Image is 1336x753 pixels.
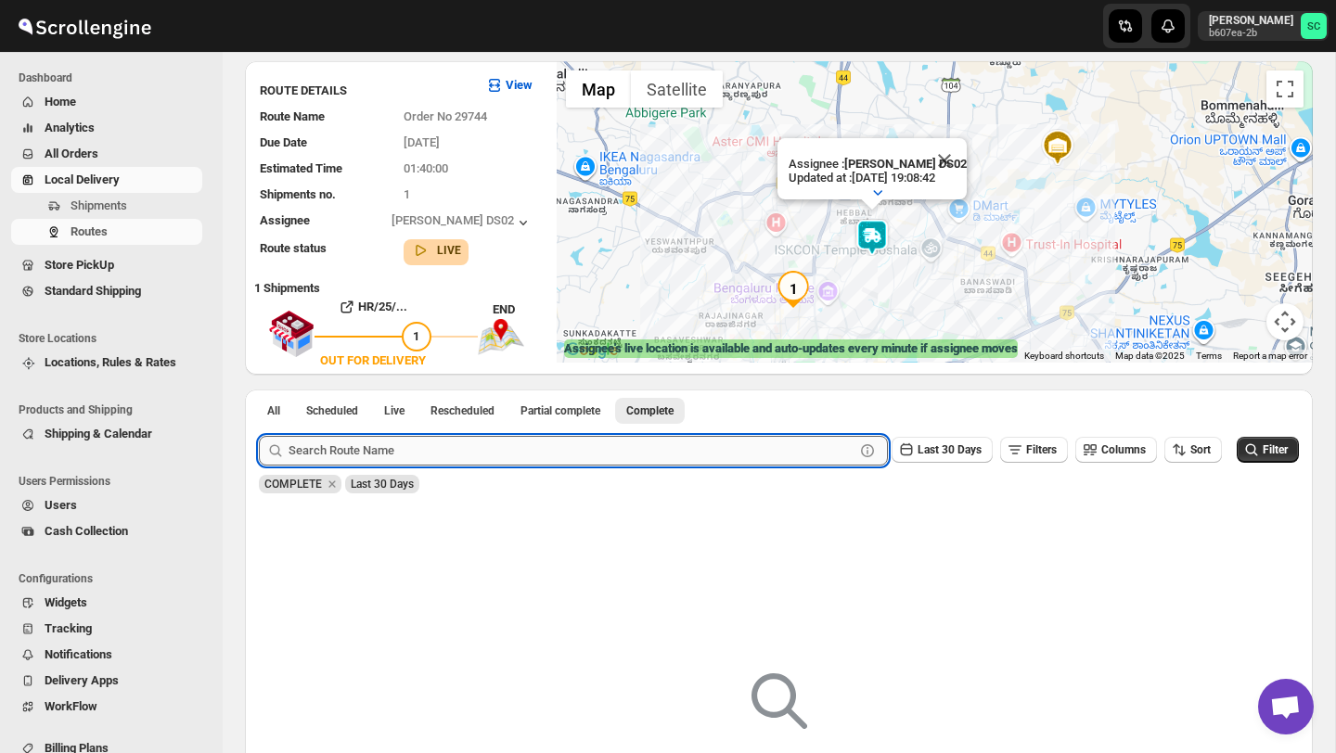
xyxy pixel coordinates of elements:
b: [PERSON_NAME] DS02 [844,157,967,171]
span: 1 [404,187,410,201]
button: Shipments [11,193,202,219]
p: Assignee : [789,157,967,171]
a: Report a map error [1233,351,1307,361]
span: Sanjay chetri [1301,13,1327,39]
span: 01:40:00 [404,161,448,175]
b: View [506,78,533,92]
span: Locations, Rules & Rates [45,355,176,369]
span: All Orders [45,147,98,160]
span: Assignee [260,213,310,227]
span: Standard Shipping [45,284,141,298]
span: Partial complete [520,403,600,418]
a: Terms (opens in new tab) [1196,351,1222,361]
span: Configurations [19,571,210,586]
button: All Orders [11,141,202,167]
button: WorkFlow [11,694,202,720]
button: HR/25/... [315,292,431,322]
span: [DATE] [404,135,440,149]
button: Filter [1237,437,1299,463]
span: Users Permissions [19,474,210,489]
button: Users [11,492,202,518]
span: COMPLETE [264,478,322,491]
span: Scheduled [306,403,358,418]
span: Columns [1101,443,1146,456]
button: LIVE [411,241,461,260]
img: trip_end.png [478,319,524,354]
button: Show satellite imagery [631,70,723,108]
button: Last 30 Days [892,437,993,463]
button: Filters [1000,437,1068,463]
span: Route Name [260,109,325,123]
span: Tracking [45,621,92,635]
button: User menu [1198,11,1329,41]
span: Route status [260,241,327,255]
span: Store PickUp [45,258,114,272]
button: Map camera controls [1266,303,1304,340]
input: Search Route Name [289,436,854,466]
span: Last 30 Days [918,443,982,456]
div: Open chat [1258,679,1314,734]
img: Google [561,338,623,363]
button: Tracking [11,616,202,642]
button: Locations, Rules & Rates [11,350,202,376]
button: Keyboard shortcuts [1024,350,1104,363]
span: Last 30 Days [351,478,414,491]
button: Toggle fullscreen view [1266,70,1304,108]
span: Complete [626,403,674,418]
button: Home [11,89,202,115]
span: Shipments [71,198,127,212]
span: Map data ©2025 [1115,351,1185,361]
img: shop.svg [268,298,315,370]
text: SC [1307,20,1320,32]
p: Updated at : [DATE] 19:08:42 [789,171,967,185]
div: 1 [775,271,812,308]
button: [PERSON_NAME] DS02 [392,213,533,232]
button: Widgets [11,590,202,616]
button: Analytics [11,115,202,141]
span: Analytics [45,121,95,134]
span: Cash Collection [45,524,128,538]
img: ScrollEngine [15,3,154,49]
span: Estimated Time [260,161,342,175]
span: Order No 29744 [404,109,487,123]
button: Delivery Apps [11,668,202,694]
span: 1 [413,329,419,343]
span: Filters [1026,443,1057,456]
button: Notifications [11,642,202,668]
span: Products and Shipping [19,402,210,417]
b: LIVE [437,244,461,257]
span: Home [45,95,76,108]
a: Open this area in Google Maps (opens a new window) [561,338,623,363]
span: Filter [1263,443,1288,456]
span: Store Locations [19,331,210,346]
p: b607ea-2b [1209,28,1293,39]
div: OUT FOR DELIVERY [320,351,426,370]
button: All routes [256,398,291,424]
div: END [493,300,547,319]
span: Local Delivery [45,172,120,186]
span: Due Date [260,135,307,149]
button: Close [922,138,967,183]
span: Widgets [45,595,87,609]
button: Sort [1164,437,1222,463]
span: All [267,403,280,418]
span: Dashboard [19,70,210,85]
span: Users [45,498,77,512]
p: [PERSON_NAME] [1209,13,1293,28]
span: Sort [1190,443,1211,456]
b: HR/25/... [358,300,407,313]
label: Assignee's live location is available and auto-updates every minute if assignee moves [564,339,1018,358]
button: Show street map [566,70,631,108]
button: Shipping & Calendar [11,421,202,447]
span: Delivery Apps [45,673,119,687]
b: 1 Shipments [245,272,320,295]
h3: ROUTE DETAILS [260,82,470,100]
button: Remove COMPLETE [324,476,340,492]
span: WorkFlow [45,699,97,713]
span: Shipments no. [260,187,336,201]
span: Notifications [45,647,112,661]
button: Columns [1075,437,1157,463]
img: Empty search results [751,673,807,729]
span: Rescheduled [430,403,495,418]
